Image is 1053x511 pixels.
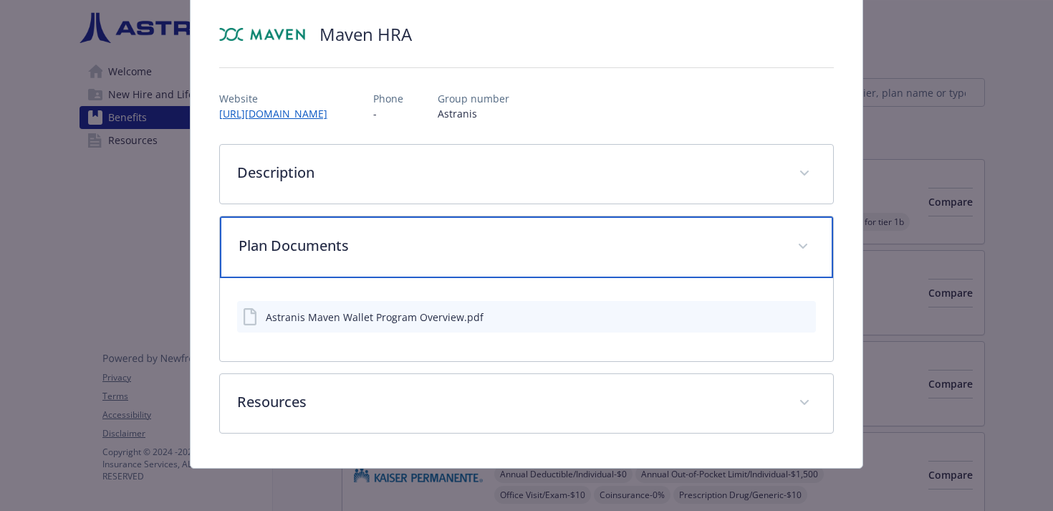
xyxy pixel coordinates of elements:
p: Description [237,162,782,183]
p: - [373,106,403,121]
div: Plan Documents [220,278,834,361]
div: Plan Documents [220,216,834,278]
button: preview file [797,310,810,325]
div: Description [220,145,834,204]
p: Astranis [438,106,509,121]
p: Resources [237,391,782,413]
h2: Maven HRA [319,22,412,47]
p: Plan Documents [239,235,781,257]
div: Astranis Maven Wallet Program Overview.pdf [266,310,484,325]
div: Resources [220,374,834,433]
p: Phone [373,91,403,106]
a: [URL][DOMAIN_NAME] [219,107,339,120]
p: Website [219,91,339,106]
img: Maven [219,13,305,56]
button: download file [774,310,786,325]
p: Group number [438,91,509,106]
